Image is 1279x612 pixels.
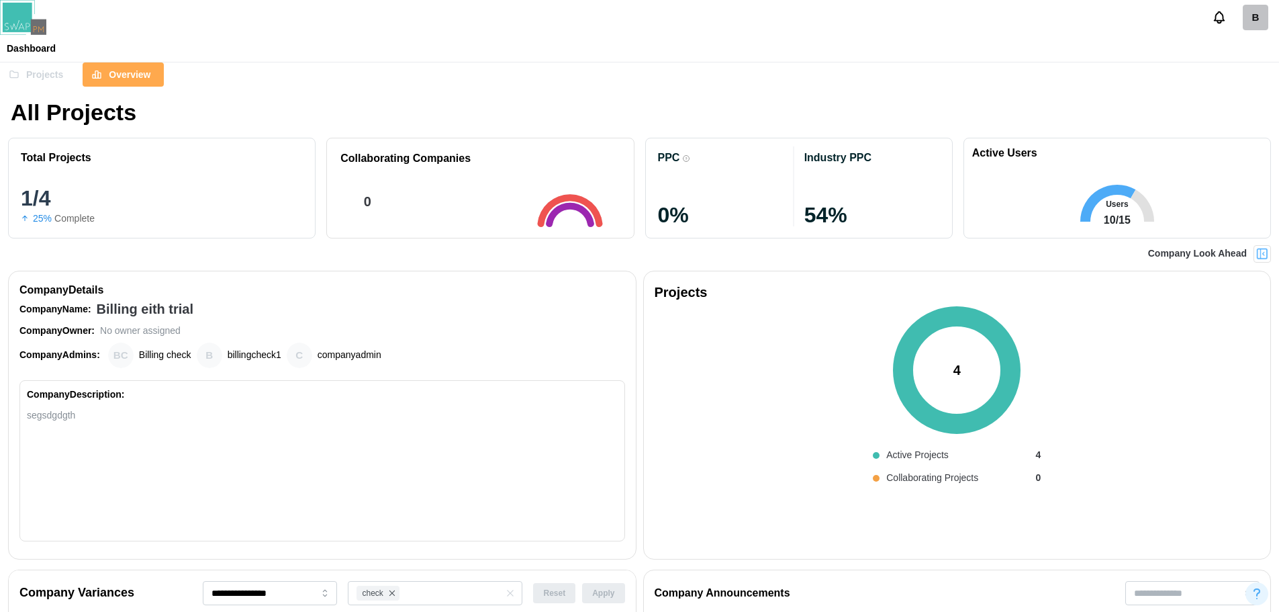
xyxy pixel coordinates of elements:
[33,212,52,226] div: 25%
[1243,5,1268,30] a: billingcheck2
[318,348,381,363] div: companyadmin
[886,448,949,463] div: Active Projects
[27,408,618,423] div: segsdgdgth
[109,63,150,86] span: Overview
[340,152,471,166] h1: Collaborating Companies
[804,151,871,164] div: Industry PPC
[1243,5,1268,30] div: B
[228,348,281,363] div: billingcheck1
[21,187,303,209] div: 1/4
[972,146,1037,161] h1: Active Users
[139,348,191,363] div: Billing check
[26,63,63,86] span: Projects
[886,471,978,486] div: Collaborating Projects
[1208,6,1231,29] button: Notifications
[658,151,680,164] div: PPC
[362,587,383,600] span: check
[1035,471,1041,486] div: 0
[100,324,181,339] div: No owner assigned
[97,299,193,320] div: Billing eith trial
[655,585,790,602] div: Company Announcements
[1148,247,1247,261] div: Company Look Ahead
[953,360,961,381] div: 4
[804,204,940,226] div: 54 %
[364,191,371,212] div: 0
[27,388,124,402] div: Company Description:
[197,343,222,368] div: billingcheck1
[19,302,91,317] div: Company Name:
[54,212,95,226] div: Complete
[1256,247,1269,261] img: Project Look Ahead Button
[19,349,100,360] strong: Company Admins:
[7,44,56,53] div: Dashboard
[19,325,95,336] strong: Company Owner:
[1035,448,1041,463] div: 4
[19,282,625,299] div: Company Details
[83,62,163,87] button: Overview
[287,343,312,368] div: companyadmin
[11,97,136,127] h1: All Projects
[655,282,1260,303] div: Projects
[19,584,134,603] div: Company Variances
[21,151,91,164] div: Total Projects
[108,343,134,368] div: Billing check
[658,204,794,226] div: 0 %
